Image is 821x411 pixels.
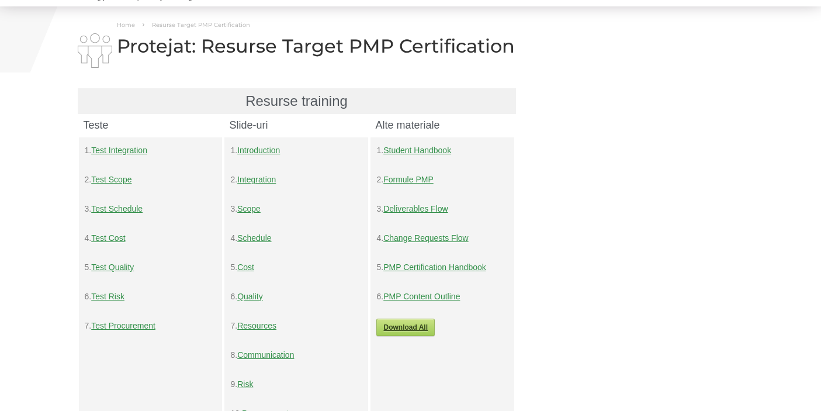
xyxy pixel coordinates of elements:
p: 6. [376,289,508,304]
p: 3. [376,202,508,216]
a: Test Procurement [91,321,155,330]
a: Communication [237,350,294,360]
a: Test Risk [91,292,124,301]
a: Home [117,21,135,29]
a: Test Scope [91,175,131,184]
a: Deliverables Flow [383,204,448,213]
h3: Resurse training [84,94,510,108]
h1: Protejat: Resurse Target PMP Certification [78,36,516,56]
p: 2. [85,172,217,187]
p: 3. [230,202,362,216]
p: 4. [230,231,362,246]
a: Cost [237,263,254,272]
a: Test Cost [91,233,125,243]
a: Test Integration [91,146,147,155]
p: 5. [376,260,508,275]
p: 1. [376,143,508,158]
p: 3. [85,202,217,216]
span: Resurse Target PMP Certification [152,21,250,29]
a: Scope [237,204,261,213]
p: 5. [230,260,362,275]
p: 9. [230,377,362,392]
a: Resources [237,321,276,330]
a: Test Schedule [91,204,143,213]
a: Formule PMP [383,175,434,184]
p: 1. [230,143,362,158]
p: 8. [230,348,362,362]
a: Student Handbook [383,146,451,155]
a: Introduction [237,146,280,155]
p: 5. [85,260,217,275]
a: PMP Certification Handbook [383,263,486,272]
a: Integration [237,175,276,184]
p: 1. [85,143,217,158]
p: 2. [376,172,508,187]
h4: Slide-uri [229,120,363,130]
a: Risk [237,379,253,389]
img: i-02.png [78,33,112,68]
a: PMP Content Outline [383,292,460,301]
a: Test Quality [91,263,134,272]
h4: Teste [84,120,218,130]
a: Schedule [237,233,271,243]
h4: Alte materiale [375,120,510,130]
p: 6. [230,289,362,304]
p: 4. [85,231,217,246]
p: 2. [230,172,362,187]
a: Change Requests Flow [383,233,469,243]
p: 6. [85,289,217,304]
p: 4. [376,231,508,246]
p: 7. [85,319,217,333]
p: 7. [230,319,362,333]
a: Download All [376,319,435,336]
a: Quality [237,292,263,301]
